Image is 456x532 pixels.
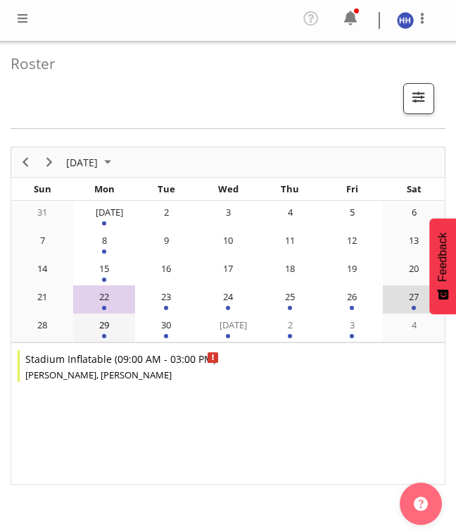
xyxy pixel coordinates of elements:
[65,154,99,171] span: [DATE]
[18,350,222,383] div: Stadium Inflatable Begin From Saturday, September 27, 2025 at 9:00:00 AM GMT+12:00 Ends At Saturd...
[281,183,299,195] span: Thu
[96,316,113,333] div: 29
[13,147,37,177] div: Previous
[34,260,51,277] div: 14
[220,288,236,305] div: 24
[218,183,239,195] span: Wed
[436,232,449,281] span: Feedback
[405,232,422,249] div: 13
[11,201,445,343] table: of September 2025
[403,83,434,114] button: Filter Shifts
[34,316,51,333] div: 28
[64,154,118,171] button: September 2025
[94,183,115,195] span: Mon
[158,288,175,305] div: 23
[158,316,175,333] div: 30
[25,369,216,383] div: [PERSON_NAME], [PERSON_NAME]
[343,316,360,333] div: 3
[281,316,298,333] div: 2
[414,497,428,511] img: help-xxl-2.png
[405,316,422,333] div: 4
[11,147,445,485] div: of September 2025
[407,183,422,195] span: Sat
[343,204,360,221] div: 5
[37,147,61,177] div: Next
[220,316,236,333] div: [DATE]
[281,232,298,249] div: 11
[281,288,298,305] div: 25
[220,232,236,249] div: 10
[25,350,216,369] div: Stadium Inflatable ( )
[40,154,59,171] button: Next
[405,260,422,277] div: 20
[220,204,236,221] div: 3
[281,204,298,221] div: 4
[96,204,113,221] div: [DATE]
[397,12,414,29] img: harriet-hill8786.jpg
[158,204,175,221] div: 2
[405,288,422,305] div: 27
[34,204,51,221] div: 31
[220,260,236,277] div: 17
[405,204,422,221] div: 6
[346,183,358,195] span: Fri
[343,232,360,249] div: 12
[11,56,434,72] h4: Roster
[158,183,175,195] span: Tue
[96,232,113,249] div: 8
[16,154,35,171] button: Previous
[158,232,175,249] div: 9
[34,183,51,195] span: Sun
[343,260,360,277] div: 19
[34,232,51,249] div: 7
[34,288,51,305] div: 21
[158,260,175,277] div: 16
[343,288,360,305] div: 26
[96,288,113,305] div: 22
[96,260,113,277] div: 15
[429,218,456,314] button: Feedback - Show survey
[118,352,213,366] span: 09:00 AM - 03:00 PM
[281,260,298,277] div: 18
